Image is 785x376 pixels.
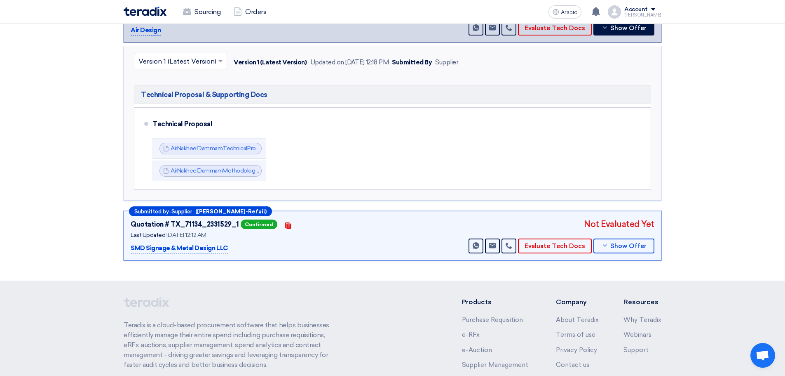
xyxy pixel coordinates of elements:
[227,3,273,21] a: Orders
[610,24,647,32] font: Show Offer
[124,321,329,369] font: Teradix is ​​a cloud-based procurement software that helps businesses efficiently manage their en...
[131,232,165,239] font: Last Updated
[548,5,581,19] button: Arabic
[623,298,658,306] font: Resources
[556,346,597,354] a: Privacy Policy
[462,346,492,354] a: e-Auction
[624,12,661,18] font: [PERSON_NAME]
[234,59,307,66] font: Version 1 (Latest Version)
[624,6,648,13] font: Account
[593,21,654,35] button: Show Offer
[131,26,161,34] font: Air Design
[561,9,577,16] font: Arabic
[556,316,599,324] a: About Teradix
[310,59,389,66] font: Updated on [DATE] 12:18 PM
[584,219,654,229] font: Not Evaluated Yet
[750,343,775,368] a: Open chat
[623,331,651,338] a: Webinars
[435,59,458,66] font: Supplier
[556,298,587,306] font: Company
[195,208,267,215] font: ([PERSON_NAME]-Refaii)
[593,239,654,253] button: Show Offer
[518,239,592,253] button: Evaluate Tech Docs
[245,8,266,16] font: Orders
[176,3,227,21] a: Sourcing
[608,5,621,19] img: profile_test.png
[166,232,206,239] font: [DATE] 12:12 AM
[623,316,661,324] a: Why Teradix
[623,346,649,354] a: Support
[525,24,585,32] font: Evaluate Tech Docs
[462,316,523,324] a: Purchase Requisition
[245,222,273,227] font: Confirmed
[556,331,595,338] a: Terms of use
[462,361,528,369] a: Supplier Management
[610,242,647,250] font: Show Offer
[556,361,589,369] a: Contact us
[171,167,329,174] a: AirNakheelDammamMethodologyProfile_1756281506326.pdf
[194,8,220,16] font: Sourcing
[134,208,169,215] font: Submitted by
[141,90,267,99] font: Technical Proposal & Supporting Docs
[462,331,480,338] a: e-RFx
[525,242,585,250] font: Evaluate Tech Docs
[169,208,171,215] font: -
[392,59,432,66] font: Submitted By
[124,7,166,16] img: Teradix logo
[152,120,212,128] font: Technical Proposal
[131,220,239,228] font: Quotation # TX_71134_2331529_1
[131,244,228,252] font: SMD Signage & Metal Design LLC
[171,145,311,152] a: AirNakheelDammamTechnicalPro_1756281472825.pdf
[462,298,492,306] font: Products
[171,208,192,215] font: Supplier
[518,21,592,35] button: Evaluate Tech Docs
